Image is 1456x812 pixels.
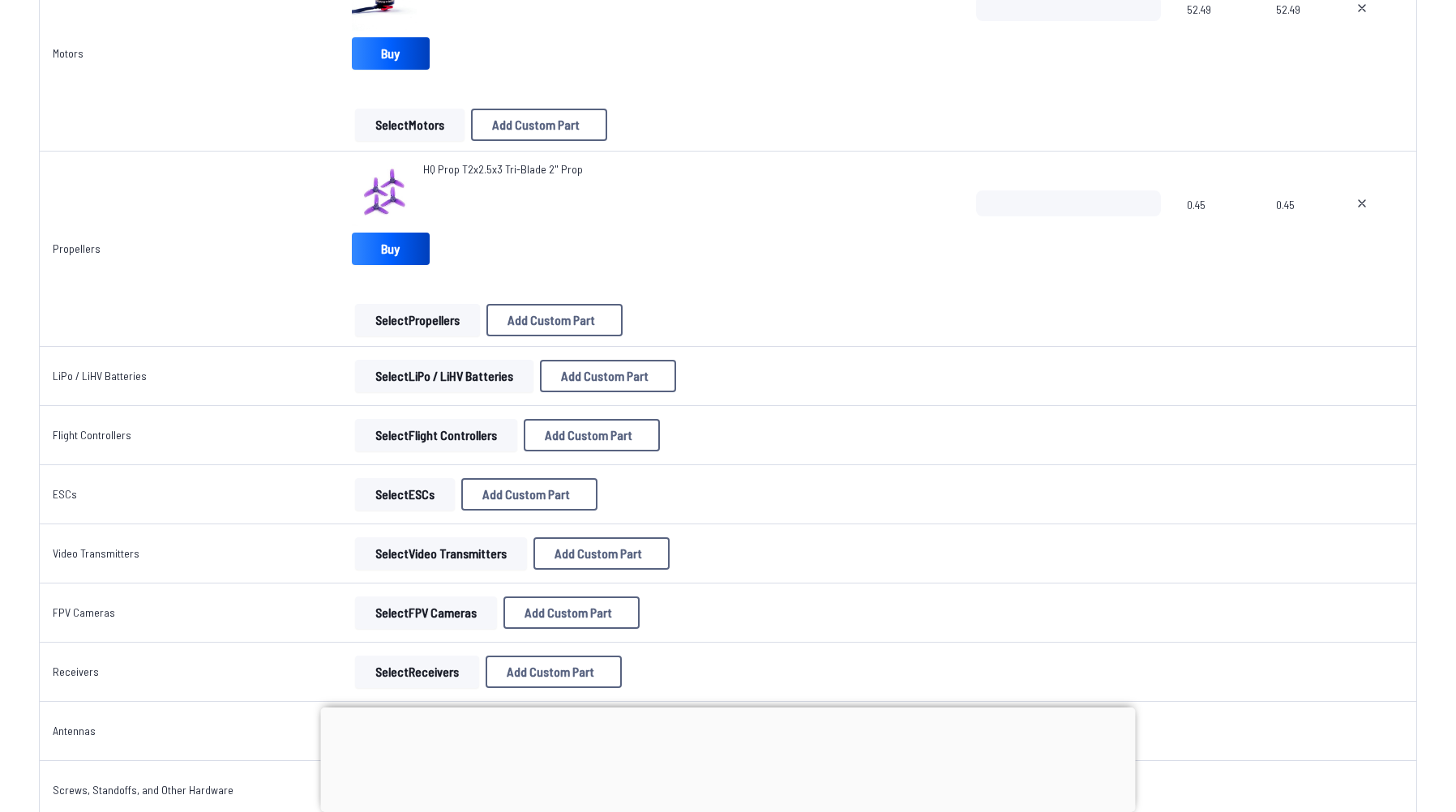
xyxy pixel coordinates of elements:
img: image [352,161,417,226]
a: Flight Controllers [53,428,131,442]
button: Add Custom Part [486,656,622,688]
span: 0.45 [1276,190,1316,268]
span: Add Custom Part [507,665,594,678]
a: SelectVideo Transmitters [352,537,530,570]
a: FPV Cameras [53,605,115,619]
a: SelectFlight Controllers [352,419,520,451]
button: SelectESCs [355,478,455,511]
a: HQ Prop T2x2.5x3 Tri-Blade 2" Prop [423,161,583,177]
a: Video Transmitters [53,546,139,560]
a: Propellers [53,241,101,255]
a: ESCs [53,487,77,501]
a: Buy [352,233,430,265]
span: Add Custom Part [545,429,632,442]
button: SelectReceivers [355,656,479,688]
span: Add Custom Part [561,370,649,382]
a: SelectMotors [352,109,468,141]
button: Add Custom Part [471,109,607,141]
button: Add Custom Part [540,360,676,392]
a: SelectESCs [352,478,458,511]
a: Receivers [53,665,99,678]
button: Add Custom Part [503,596,640,629]
button: SelectLiPo / LiHV Batteries [355,360,533,392]
span: 0.45 [1187,190,1250,268]
span: Add Custom Part [555,547,642,560]
iframe: Advertisement [321,707,1136,808]
a: LiPo / LiHV Batteries [53,369,147,382]
button: Add Custom Part [486,304,623,336]
a: SelectFPV Cameras [352,596,500,629]
button: Add Custom Part [533,537,670,570]
a: SelectReceivers [352,656,482,688]
button: Add Custom Part [524,419,660,451]
button: SelectVideo Transmitters [355,537,527,570]
span: HQ Prop T2x2.5x3 Tri-Blade 2" Prop [423,162,583,176]
a: Antennas [53,724,96,737]
a: SelectPropellers [352,304,483,336]
span: Add Custom Part [525,606,612,619]
a: Motors [53,46,84,60]
button: SelectFlight Controllers [355,419,517,451]
a: SelectLiPo / LiHV Batteries [352,360,537,392]
button: Add Custom Part [461,478,597,511]
a: Screws, Standoffs, and Other Hardware [53,783,233,797]
span: Add Custom Part [507,314,595,327]
button: SelectFPV Cameras [355,596,497,629]
button: SelectPropellers [355,304,480,336]
a: Buy [352,37,430,70]
button: SelectMotors [355,109,465,141]
span: Add Custom Part [492,118,580,131]
span: Add Custom Part [482,488,570,501]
